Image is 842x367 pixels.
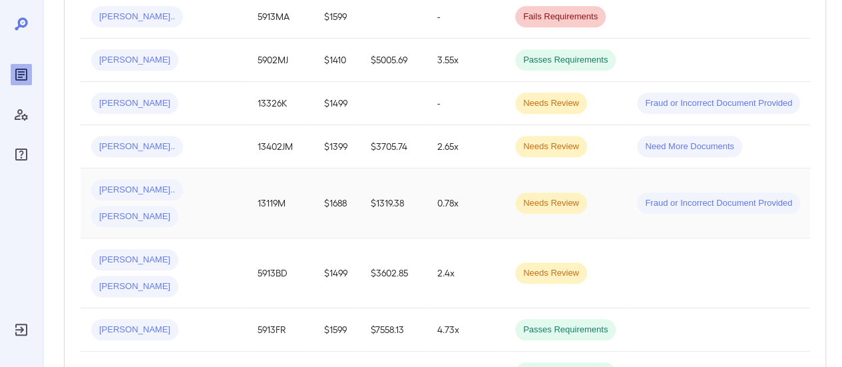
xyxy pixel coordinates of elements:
td: 13402JM [247,125,314,169]
td: 2.4x [427,238,505,308]
span: Passes Requirements [515,54,616,67]
span: [PERSON_NAME] [91,54,178,67]
span: [PERSON_NAME] [91,324,178,336]
span: [PERSON_NAME] [91,97,178,110]
td: $1399 [314,125,360,169]
td: 4.73x [427,308,505,352]
td: $1499 [314,82,360,125]
td: 2.65x [427,125,505,169]
td: $1499 [314,238,360,308]
td: $7558.13 [360,308,427,352]
td: $3705.74 [360,125,427,169]
td: $3602.85 [360,238,427,308]
td: $1319.38 [360,169,427,238]
td: 13119M [247,169,314,238]
td: 13326K [247,82,314,125]
td: 5913BD [247,238,314,308]
span: Needs Review [515,97,587,110]
span: [PERSON_NAME] [91,254,178,266]
span: Need More Documents [637,141,742,153]
td: $1688 [314,169,360,238]
span: [PERSON_NAME] [91,210,178,223]
div: Manage Users [11,104,32,125]
td: $1599 [314,308,360,352]
span: Needs Review [515,197,587,210]
span: [PERSON_NAME].. [91,141,183,153]
span: [PERSON_NAME].. [91,184,183,196]
span: Passes Requirements [515,324,616,336]
span: Needs Review [515,267,587,280]
div: FAQ [11,144,32,165]
td: 0.78x [427,169,505,238]
span: Fails Requirements [515,11,606,23]
span: Needs Review [515,141,587,153]
span: Fraud or Incorrect Document Provided [637,197,800,210]
td: $1410 [314,39,360,82]
span: Fraud or Incorrect Document Provided [637,97,800,110]
td: 5902MJ [247,39,314,82]
div: Log Out [11,319,32,340]
span: [PERSON_NAME].. [91,11,183,23]
td: 5913FR [247,308,314,352]
span: [PERSON_NAME] [91,280,178,293]
td: - [427,82,505,125]
div: Reports [11,64,32,85]
td: $5005.69 [360,39,427,82]
td: 3.55x [427,39,505,82]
